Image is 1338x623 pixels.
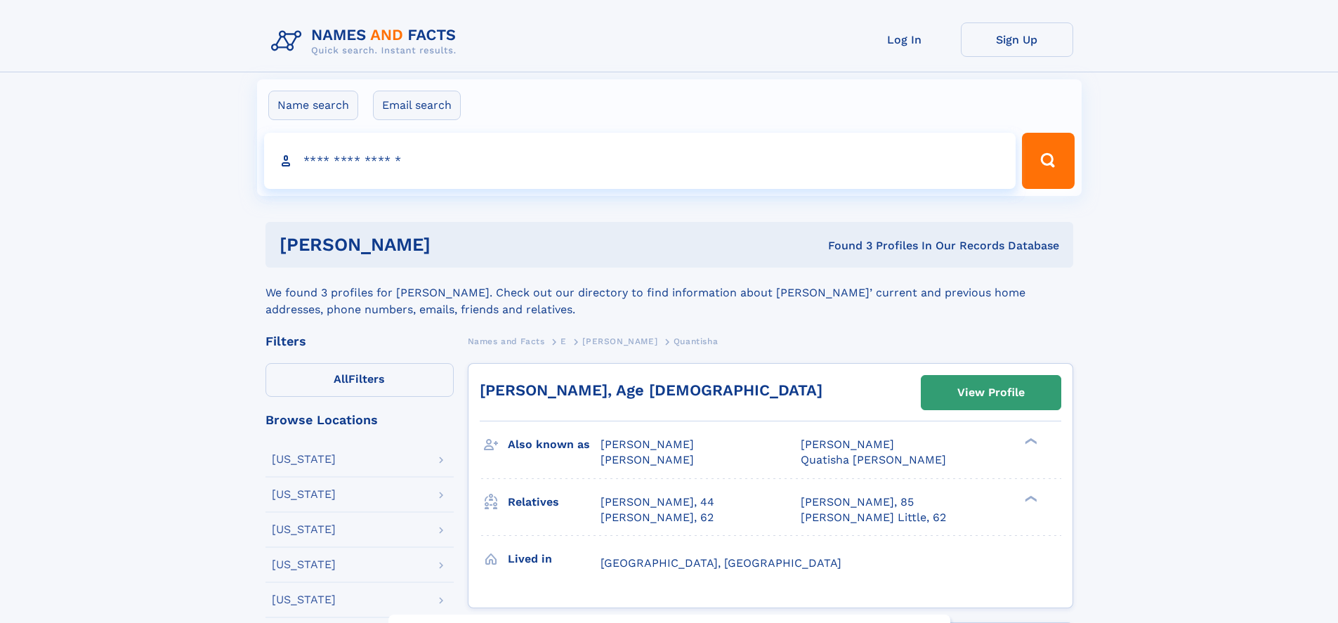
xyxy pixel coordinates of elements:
div: We found 3 profiles for [PERSON_NAME]. Check out our directory to find information about [PERSON_... [265,268,1073,318]
label: Filters [265,363,454,397]
span: Quatisha [PERSON_NAME] [801,453,946,466]
span: [PERSON_NAME] [582,336,657,346]
div: [US_STATE] [272,559,336,570]
button: Search Button [1022,133,1074,189]
h1: [PERSON_NAME] [280,236,629,254]
div: Filters [265,335,454,348]
a: View Profile [921,376,1061,409]
a: Names and Facts [468,332,545,350]
span: [GEOGRAPHIC_DATA], [GEOGRAPHIC_DATA] [601,556,841,570]
h3: Lived in [508,547,601,571]
span: Quantisha [674,336,718,346]
span: All [334,372,348,386]
a: Sign Up [961,22,1073,57]
div: [US_STATE] [272,489,336,500]
a: [PERSON_NAME], 85 [801,494,914,510]
a: [PERSON_NAME], Age [DEMOGRAPHIC_DATA] [480,381,822,399]
a: E [560,332,567,350]
div: ❯ [1021,437,1038,446]
a: [PERSON_NAME], 62 [601,510,714,525]
span: E [560,336,567,346]
span: [PERSON_NAME] [601,438,694,451]
a: Log In [848,22,961,57]
h3: Relatives [508,490,601,514]
img: Logo Names and Facts [265,22,468,60]
div: Found 3 Profiles In Our Records Database [629,238,1059,254]
input: search input [264,133,1016,189]
div: Browse Locations [265,414,454,426]
div: ❯ [1021,494,1038,503]
h3: Also known as [508,433,601,457]
span: [PERSON_NAME] [801,438,894,451]
div: [US_STATE] [272,454,336,465]
a: [PERSON_NAME] [582,332,657,350]
label: Name search [268,91,358,120]
span: [PERSON_NAME] [601,453,694,466]
a: [PERSON_NAME], 44 [601,494,714,510]
label: Email search [373,91,461,120]
div: [US_STATE] [272,524,336,535]
div: View Profile [957,376,1025,409]
a: [PERSON_NAME] Little, 62 [801,510,946,525]
div: [US_STATE] [272,594,336,605]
